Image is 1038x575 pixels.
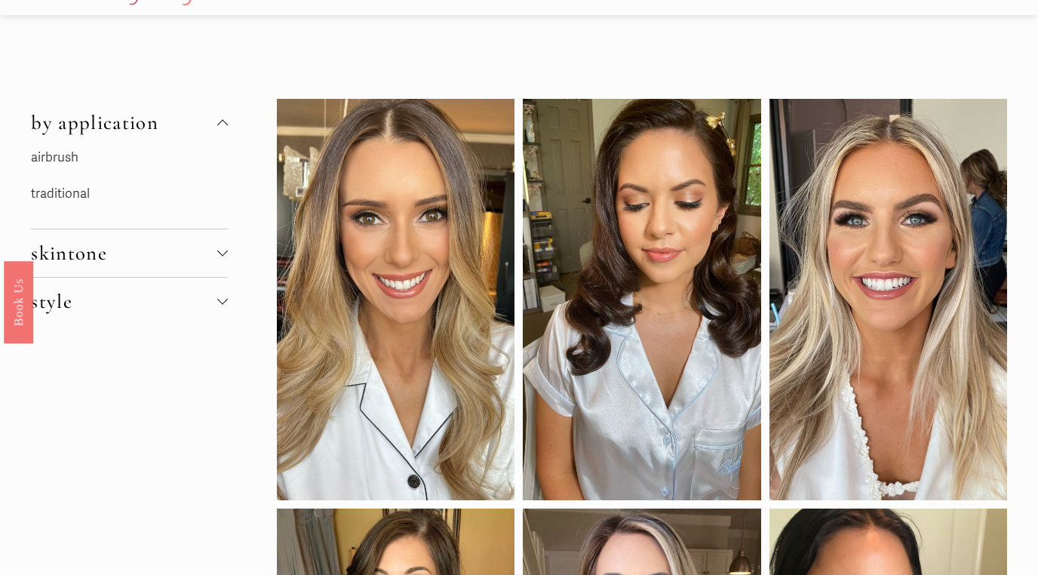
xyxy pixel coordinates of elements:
[31,278,228,325] button: style
[31,146,228,228] div: by application
[31,149,78,165] a: airbrush
[4,261,33,343] a: Book Us
[31,110,217,135] span: by application
[31,241,217,266] span: skintone
[31,289,217,314] span: style
[31,229,228,277] button: skintone
[31,99,228,146] button: by application
[31,186,90,201] a: traditional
